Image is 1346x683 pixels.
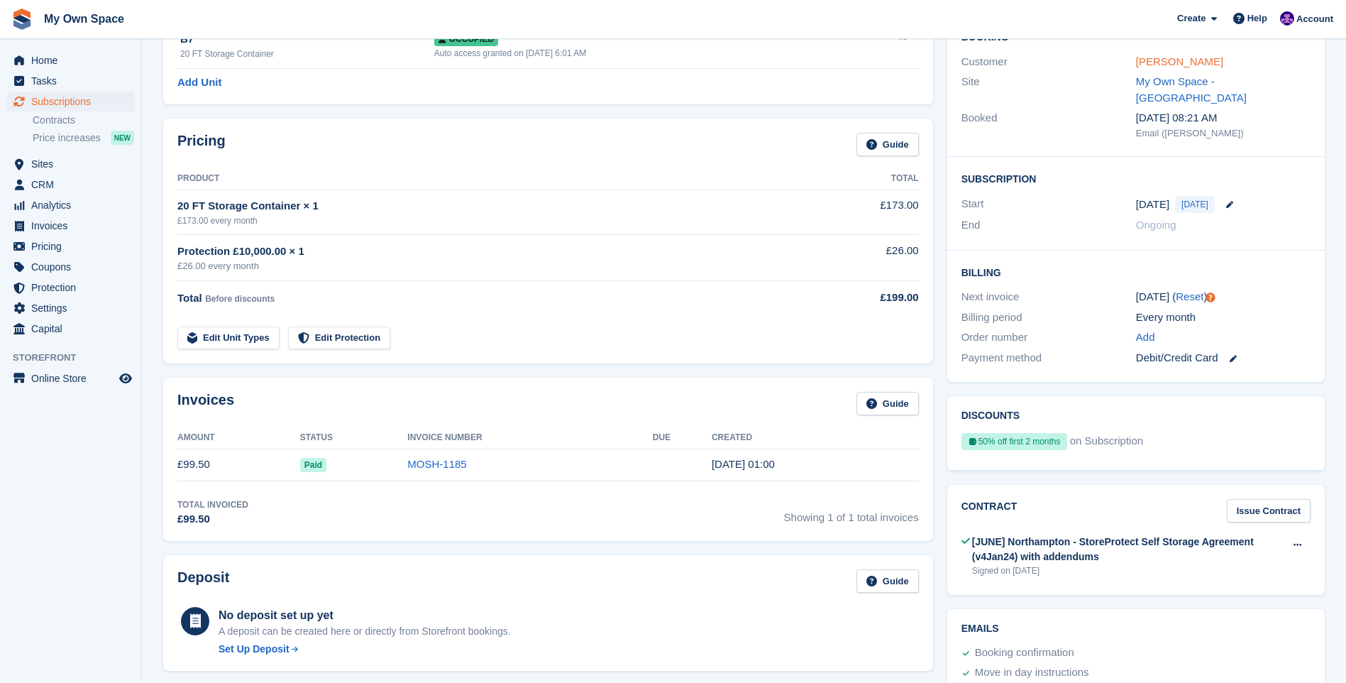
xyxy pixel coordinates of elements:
[7,50,134,70] a: menu
[31,50,116,70] span: Home
[1070,433,1143,456] span: on Subscription
[805,190,919,234] td: £173.00
[1136,55,1223,67] a: [PERSON_NAME]
[33,131,101,145] span: Price increases
[7,195,134,215] a: menu
[31,175,116,195] span: CRM
[177,449,300,481] td: £99.50
[11,9,33,30] img: stora-icon-8386f47178a22dfd0bd8f6a31ec36ba5ce8667c1dd55bd0f319d3a0aa187defe.svg
[7,92,134,111] a: menu
[1204,291,1217,304] div: Tooltip anchor
[177,511,248,528] div: £99.50
[961,410,1311,422] h2: Discounts
[31,92,116,111] span: Subscriptions
[219,642,289,657] div: Set Up Deposit
[177,569,229,593] h2: Deposit
[7,298,134,318] a: menu
[434,47,839,60] div: Auto access granted on [DATE] 6:01 AM
[177,427,300,449] th: Amount
[31,216,116,236] span: Invoices
[1177,11,1206,26] span: Create
[961,74,1136,106] div: Site
[300,427,408,449] th: Status
[7,319,134,339] a: menu
[31,236,116,256] span: Pricing
[961,329,1136,346] div: Order number
[33,130,134,146] a: Price increases NEW
[975,645,1074,662] div: Booking confirmation
[180,48,434,60] div: 20 FT Storage Container
[784,498,919,528] span: Showing 1 of 1 total invoices
[961,623,1311,635] h2: Emails
[177,327,280,350] a: Edit Unit Types
[31,71,116,91] span: Tasks
[434,32,498,46] span: Occupied
[961,310,1136,326] div: Billing period
[177,259,805,273] div: £26.00 every month
[1136,126,1311,141] div: Email ([PERSON_NAME])
[1136,289,1311,305] div: [DATE] ( )
[1136,219,1176,231] span: Ongoing
[31,257,116,277] span: Coupons
[7,154,134,174] a: menu
[177,133,226,156] h2: Pricing
[856,569,919,593] a: Guide
[1136,197,1169,213] time: 2025-09-27 00:00:00 UTC
[31,195,116,215] span: Analytics
[219,624,511,639] p: A deposit can be created here or directly from Storefront bookings.
[972,535,1284,564] div: [JUNE] Northampton - StoreProtect Self Storage Agreement (v4Jan24) with addendums
[1136,75,1247,104] a: My Own Space - [GEOGRAPHIC_DATA]
[300,458,326,472] span: Paid
[961,433,1067,450] div: 50% off first 2 months
[961,289,1136,305] div: Next invoice
[177,198,805,214] div: 20 FT Storage Container × 1
[7,236,134,256] a: menu
[33,114,134,127] a: Contracts
[205,294,275,304] span: Before discounts
[288,327,390,350] a: Edit Protection
[31,368,116,388] span: Online Store
[31,154,116,174] span: Sites
[31,298,116,318] span: Settings
[177,75,221,91] a: Add Unit
[1280,11,1294,26] img: Megan Angel
[653,427,712,449] th: Due
[38,7,130,31] a: My Own Space
[7,71,134,91] a: menu
[961,54,1136,70] div: Customer
[856,392,919,415] a: Guide
[117,370,134,387] a: Preview store
[1296,12,1333,26] span: Account
[1175,196,1215,213] span: [DATE]
[805,168,919,190] th: Total
[177,392,234,415] h2: Invoices
[805,290,919,306] div: £199.00
[219,607,511,624] div: No deposit set up yet
[177,292,202,304] span: Total
[177,498,248,511] div: Total Invoiced
[712,458,775,470] time: 2025-09-27 00:00:26 UTC
[961,110,1136,140] div: Booked
[407,427,653,449] th: Invoice Number
[712,427,919,449] th: Created
[177,244,805,260] div: Protection £10,000.00 × 1
[177,168,805,190] th: Product
[1176,290,1203,302] a: Reset
[1227,499,1311,523] a: Issue Contract
[975,665,1089,682] div: Move in day instructions
[961,196,1136,213] div: Start
[1247,11,1267,26] span: Help
[1136,110,1311,126] div: [DATE] 08:21 AM
[7,368,134,388] a: menu
[180,31,434,48] div: B7
[972,564,1284,577] div: Signed on [DATE]
[961,265,1311,279] h2: Billing
[961,350,1136,366] div: Payment method
[219,642,511,657] a: Set Up Deposit
[7,175,134,195] a: menu
[31,278,116,297] span: Protection
[7,257,134,277] a: menu
[961,499,1017,523] h2: Contract
[856,133,919,156] a: Guide
[1136,350,1311,366] div: Debit/Credit Card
